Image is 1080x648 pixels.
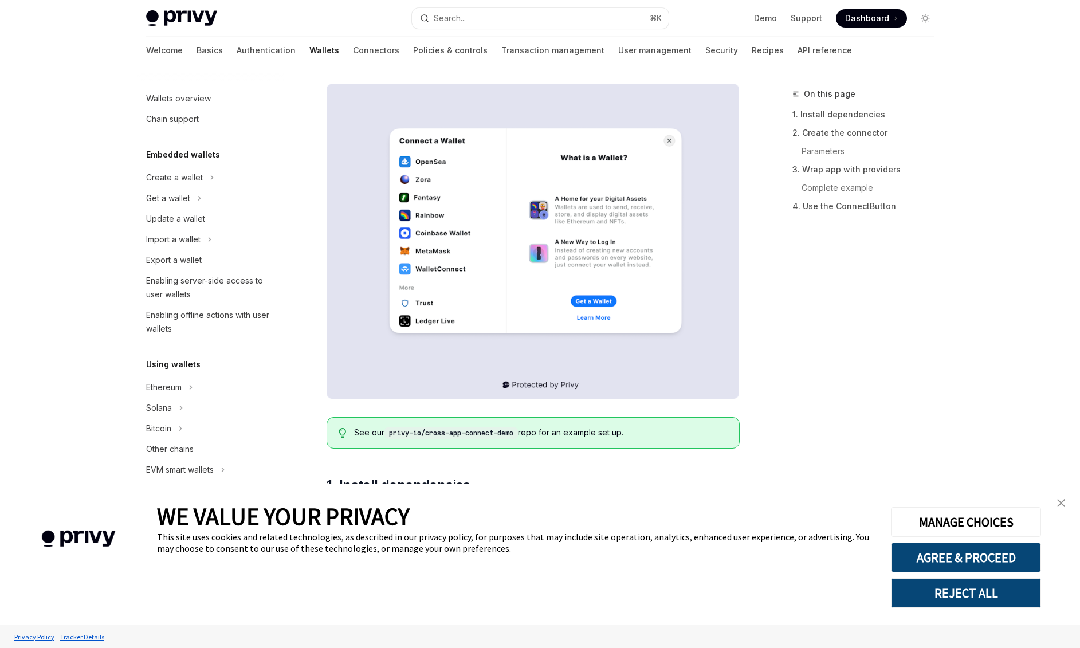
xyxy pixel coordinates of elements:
[137,418,284,439] button: Bitcoin
[146,401,172,415] div: Solana
[146,212,205,226] div: Update a wallet
[146,380,182,394] div: Ethereum
[137,188,284,209] button: Get a wallet
[792,105,944,124] a: 1. Install dependencies
[327,476,470,494] span: 1. Install dependencies
[137,209,284,229] a: Update a wallet
[137,270,284,305] a: Enabling server-side access to user wallets
[353,37,399,64] a: Connectors
[146,463,214,477] div: EVM smart wallets
[501,37,604,64] a: Transaction management
[146,10,217,26] img: light logo
[146,233,201,246] div: Import a wallet
[137,250,284,270] a: Export a wallet
[309,37,339,64] a: Wallets
[412,8,669,29] button: Search...⌘K
[146,358,201,371] h5: Using wallets
[792,124,944,142] a: 2. Create the connector
[146,442,194,456] div: Other chains
[891,507,1041,537] button: MANAGE CHOICES
[754,13,777,24] a: Demo
[137,229,284,250] button: Import a wallet
[413,37,488,64] a: Policies & controls
[618,37,692,64] a: User management
[434,11,466,25] div: Search...
[891,578,1041,608] button: REJECT ALL
[804,87,855,101] span: On this page
[354,427,727,439] span: See our repo for an example set up.
[792,197,944,215] a: 4. Use the ConnectButton
[384,427,518,439] code: privy-io/cross-app-connect-demo
[705,37,738,64] a: Security
[57,627,107,647] a: Tracker Details
[891,543,1041,572] button: AGREE & PROCEED
[384,427,518,437] a: privy-io/cross-app-connect-demo
[792,142,944,160] a: Parameters
[1057,499,1065,507] img: close banner
[137,305,284,339] a: Enabling offline actions with user wallets
[916,9,934,28] button: Toggle dark mode
[1050,492,1073,515] a: close banner
[137,460,284,480] button: EVM smart wallets
[146,253,202,267] div: Export a wallet
[137,439,284,460] a: Other chains
[137,398,284,418] button: Solana
[146,171,203,184] div: Create a wallet
[146,148,220,162] h5: Embedded wallets
[146,37,183,64] a: Welcome
[137,109,284,129] a: Chain support
[146,422,171,435] div: Bitcoin
[792,160,944,179] a: 3. Wrap app with providers
[237,37,296,64] a: Authentication
[752,37,784,64] a: Recipes
[157,501,410,531] span: WE VALUE YOUR PRIVACY
[798,37,852,64] a: API reference
[11,627,57,647] a: Privacy Policy
[137,88,284,109] a: Wallets overview
[157,531,874,554] div: This site uses cookies and related technologies, as described in our privacy policy, for purposes...
[146,274,277,301] div: Enabling server-side access to user wallets
[327,84,740,399] img: The Rainbowkit connector
[650,14,662,23] span: ⌘ K
[146,112,199,126] div: Chain support
[845,13,889,24] span: Dashboard
[146,92,211,105] div: Wallets overview
[137,167,284,188] button: Create a wallet
[197,37,223,64] a: Basics
[792,179,944,197] a: Complete example
[339,428,347,438] svg: Tip
[17,514,140,564] img: company logo
[137,480,284,501] a: UI components
[836,9,907,28] a: Dashboard
[146,484,203,497] div: UI components
[791,13,822,24] a: Support
[146,308,277,336] div: Enabling offline actions with user wallets
[137,377,284,398] button: Ethereum
[146,191,190,205] div: Get a wallet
